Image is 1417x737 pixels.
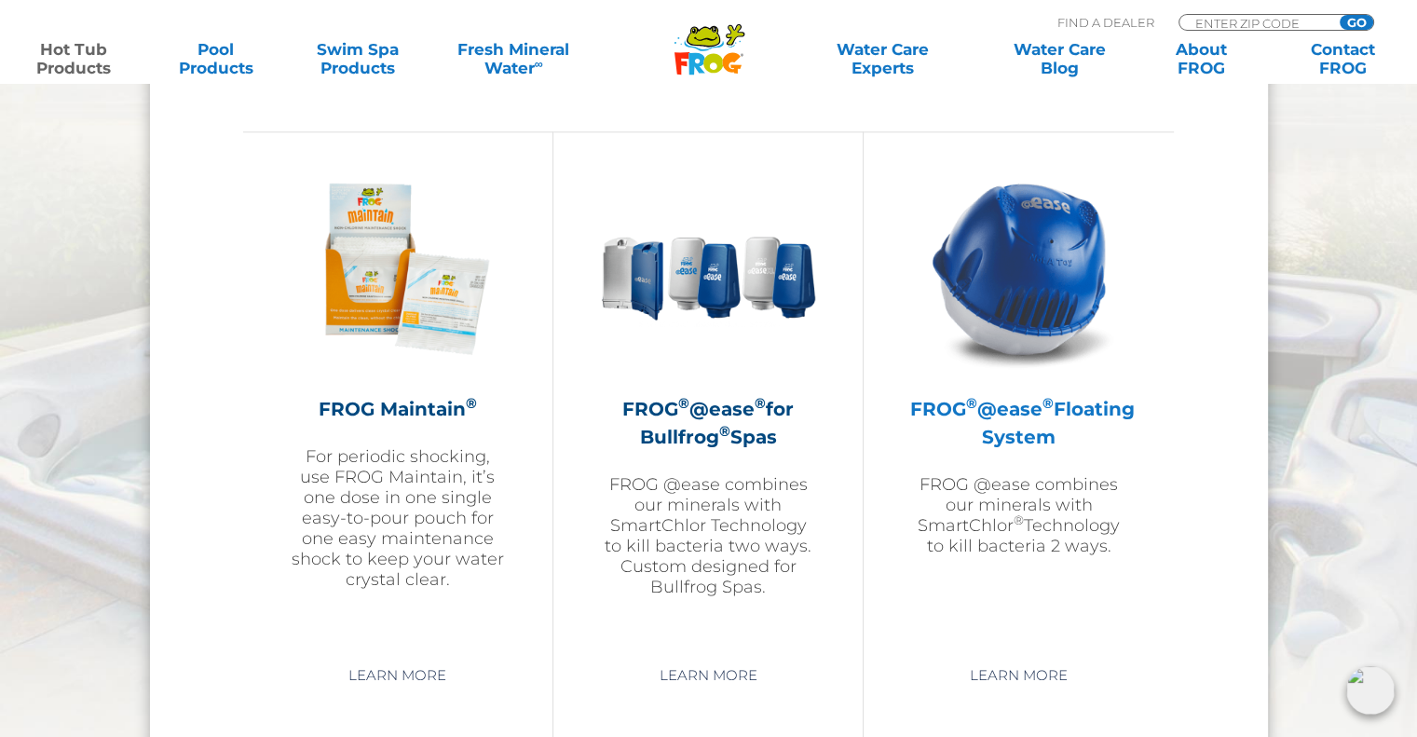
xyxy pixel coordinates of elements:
p: FROG @ease combines our minerals with SmartChlor Technology to kill bacteria two ways. Custom des... [600,474,816,597]
sup: ® [1014,512,1024,527]
p: Find A Dealer [1057,14,1154,31]
a: Water CareBlog [1004,40,1114,77]
sup: ∞ [534,57,542,71]
img: Frog_Maintain_Hero-2-v2-300x300.png [290,160,506,376]
p: For periodic shocking, use FROG Maintain, it’s one dose in one single easy-to-pour pouch for one ... [290,446,506,590]
img: bullfrog-product-hero-300x300.png [600,160,816,376]
a: FROG Maintain®For periodic shocking, use FROG Maintain, it’s one dose in one single easy-to-pour ... [290,160,506,645]
a: Learn More [948,659,1089,692]
sup: ® [678,394,689,412]
a: FROG®@ease®Floating SystemFROG @ease combines our minerals with SmartChlor®Technology to kill bac... [910,160,1127,645]
h2: FROG @ease for Bullfrog Spas [600,395,816,451]
img: openIcon [1346,666,1395,715]
a: ContactFROG [1288,40,1398,77]
a: Hot TubProducts [19,40,129,77]
h2: FROG @ease Floating System [910,395,1127,451]
img: hot-tub-product-atease-system-300x300.png [911,160,1127,376]
a: PoolProducts [160,40,270,77]
input: GO [1340,15,1373,30]
p: FROG @ease combines our minerals with SmartChlor Technology to kill bacteria 2 ways. [910,474,1127,556]
a: AboutFROG [1146,40,1256,77]
a: FROG®@ease®for Bullfrog®SpasFROG @ease combines our minerals with SmartChlor Technology to kill b... [600,160,816,645]
a: Learn More [637,659,778,692]
sup: ® [966,394,977,412]
sup: ® [1042,394,1054,412]
a: Swim SpaProducts [303,40,413,77]
a: Learn More [327,659,468,692]
input: Zip Code Form [1193,15,1319,31]
sup: ® [466,394,477,412]
h2: FROG Maintain [290,395,506,423]
a: Fresh MineralWater∞ [444,40,582,77]
sup: ® [718,422,729,440]
sup: ® [755,394,766,412]
a: Water CareExperts [793,40,973,77]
